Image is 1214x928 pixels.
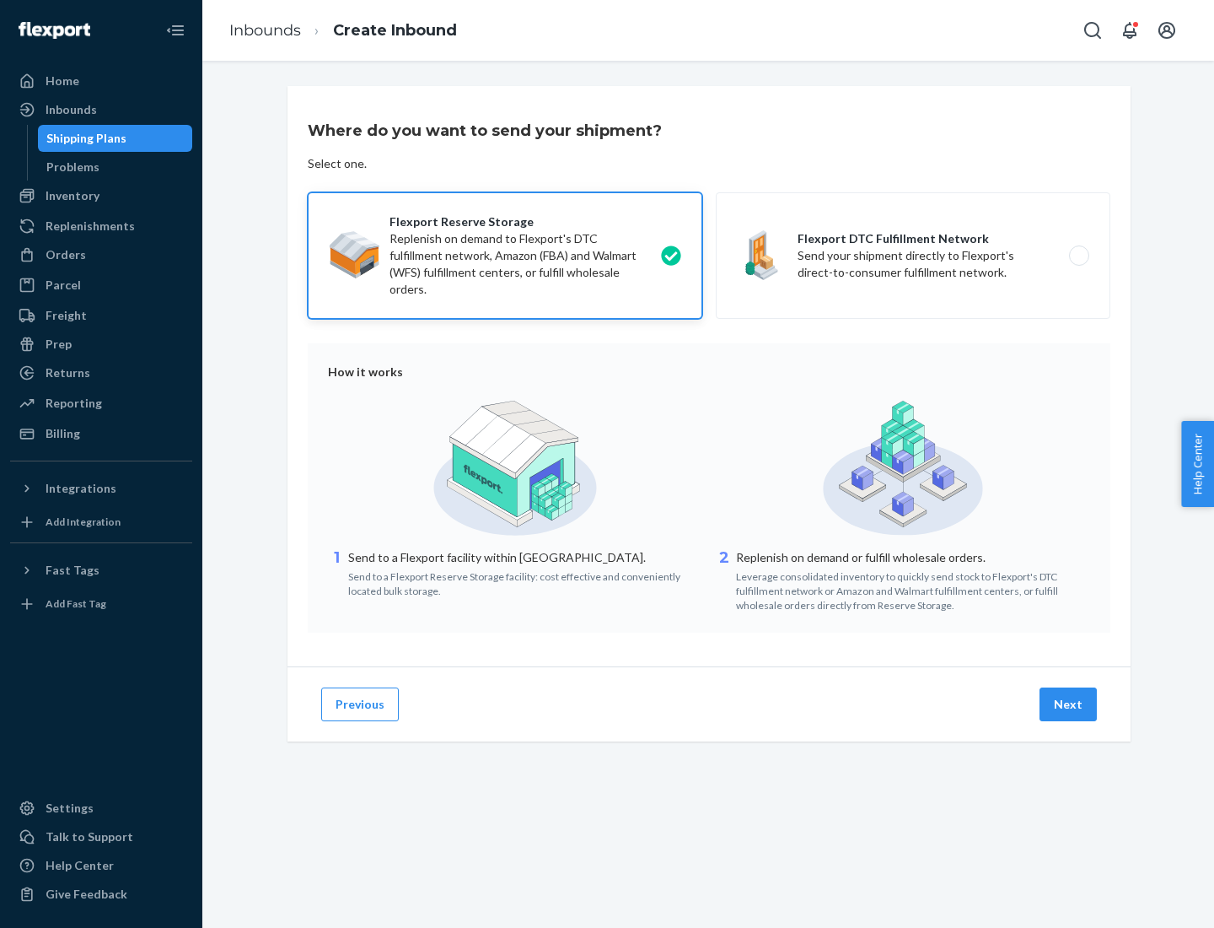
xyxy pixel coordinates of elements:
a: Add Fast Tag [10,591,192,618]
div: 2 [716,548,733,612]
div: Add Fast Tag [46,596,106,611]
button: Previous [321,688,399,721]
div: Settings [46,800,94,817]
div: Talk to Support [46,828,133,845]
div: Replenishments [46,218,135,235]
div: Home [46,73,79,89]
a: Talk to Support [10,823,192,850]
a: Home [10,67,192,94]
div: Parcel [46,277,81,294]
div: Orders [46,246,86,263]
a: Problems [38,154,193,181]
button: Close Navigation [158,13,192,47]
a: Freight [10,302,192,329]
div: How it works [328,364,1090,380]
div: Fast Tags [46,562,99,579]
a: Reporting [10,390,192,417]
button: Help Center [1181,421,1214,507]
div: Prep [46,336,72,353]
div: Returns [46,364,90,381]
img: Flexport logo [19,22,90,39]
div: Help Center [46,857,114,874]
p: Replenish on demand or fulfill wholesale orders. [736,549,1090,566]
div: Inventory [46,187,99,204]
button: Integrations [10,475,192,502]
div: Freight [46,307,87,324]
a: Replenishments [10,213,192,240]
a: Returns [10,359,192,386]
a: Inbounds [10,96,192,123]
div: Integrations [46,480,116,497]
a: Shipping Plans [38,125,193,152]
div: Billing [46,425,80,442]
button: Next [1039,688,1097,721]
button: Fast Tags [10,557,192,584]
button: Open account menu [1150,13,1184,47]
div: Reporting [46,395,102,412]
h3: Where do you want to send your shipment? [308,120,662,142]
a: Create Inbound [333,21,457,40]
div: 1 [328,548,345,598]
button: Open Search Box [1076,13,1109,47]
div: Inbounds [46,101,97,118]
a: Prep [10,331,192,358]
button: Give Feedback [10,881,192,908]
div: Problems [46,159,99,175]
a: Help Center [10,852,192,879]
div: Leverage consolidated inventory to quickly send stock to Flexport's DTC fulfillment network or Am... [736,566,1090,612]
div: Add Integration [46,515,121,529]
ol: breadcrumbs [216,6,470,56]
a: Parcel [10,272,192,299]
div: Select one. [308,155,367,172]
a: Orders [10,241,192,268]
a: Add Integration [10,509,192,536]
button: Open notifications [1113,13,1147,47]
a: Inventory [10,182,192,209]
a: Settings [10,795,192,822]
div: Send to a Flexport Reserve Storage facility: cost effective and conveniently located bulk storage. [348,566,702,598]
a: Billing [10,420,192,447]
a: Inbounds [229,21,301,40]
div: Shipping Plans [46,130,126,147]
div: Give Feedback [46,886,127,903]
p: Send to a Flexport facility within [GEOGRAPHIC_DATA]. [348,549,702,566]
